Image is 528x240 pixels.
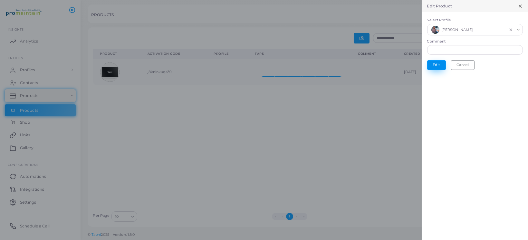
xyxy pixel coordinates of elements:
[427,39,446,44] label: Comment
[475,25,507,34] input: Search for option
[509,27,513,32] button: Clear Selected
[427,60,446,70] button: Edit
[427,4,452,8] h5: Edit Product
[451,60,475,70] button: Cancel
[427,24,523,36] div: Search for option
[427,18,523,23] label: Select Profile
[431,26,439,34] img: avatar
[441,27,473,33] span: [PERSON_NAME]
